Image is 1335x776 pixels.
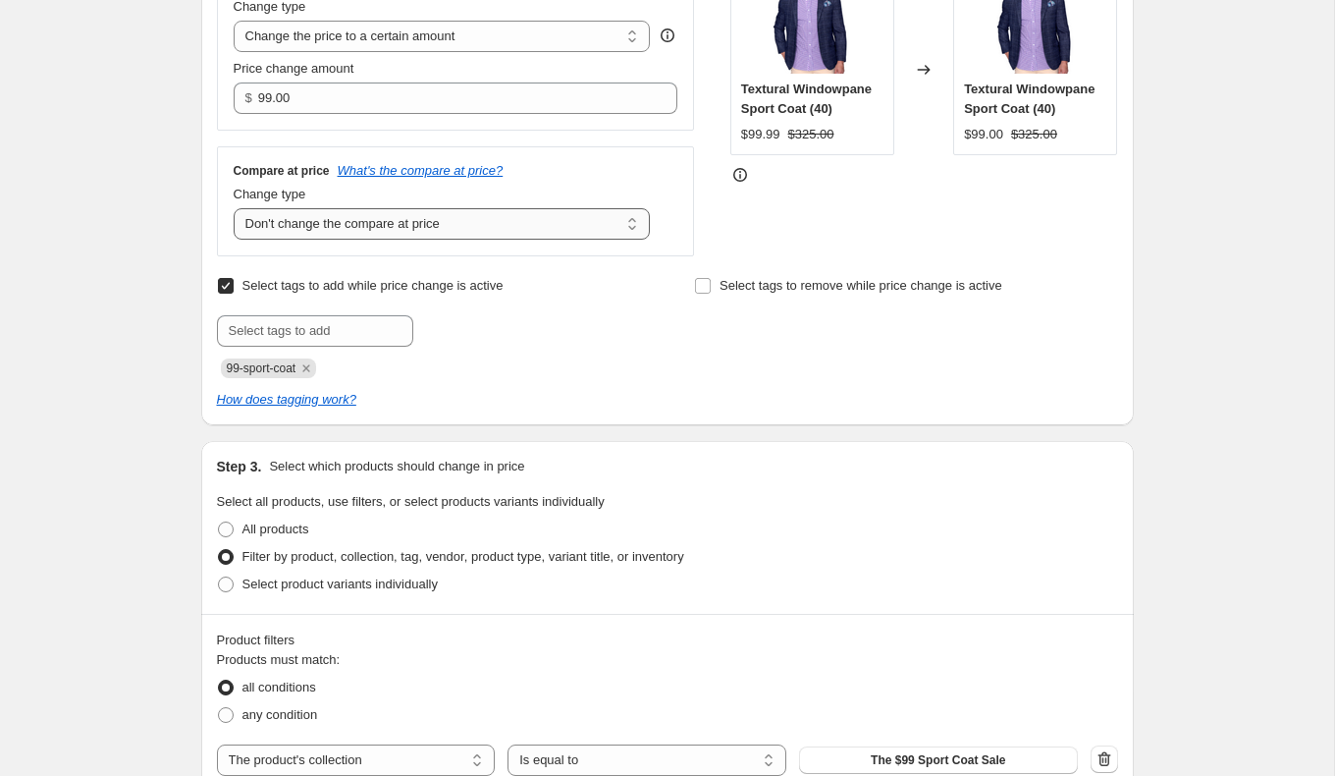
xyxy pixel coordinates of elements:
[234,163,330,179] h3: Compare at price
[871,752,1005,768] span: The $99 Sport Coat Sale
[242,549,684,564] span: Filter by product, collection, tag, vendor, product type, variant title, or inventory
[1011,125,1057,144] strike: $325.00
[227,361,296,375] span: 99-sport-coat
[242,522,309,536] span: All products
[269,457,524,476] p: Select which products should change in price
[234,187,306,201] span: Change type
[242,680,316,694] span: all conditions
[741,125,780,144] div: $99.99
[258,83,648,114] input: 80.00
[964,82,1095,116] span: Textural Windowpane Sport Coat (40)
[799,747,1078,774] button: The $99 Sport Coat Sale
[338,163,504,178] button: What's the compare at price?
[245,90,252,105] span: $
[217,315,413,347] input: Select tags to add
[788,125,834,144] strike: $325.00
[217,392,356,407] a: How does tagging work?
[217,631,1118,650] div: Product filters
[658,26,677,45] div: help
[964,125,1003,144] div: $99.00
[242,577,438,591] span: Select product variants individually
[297,360,315,377] button: Remove 99-sport-coat
[217,457,262,476] h2: Step 3.
[242,278,504,293] span: Select tags to add while price change is active
[217,652,341,667] span: Products must match:
[217,494,605,509] span: Select all products, use filters, or select products variants individually
[242,707,318,722] span: any condition
[234,61,354,76] span: Price change amount
[720,278,1002,293] span: Select tags to remove while price change is active
[741,82,872,116] span: Textural Windowpane Sport Coat (40)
